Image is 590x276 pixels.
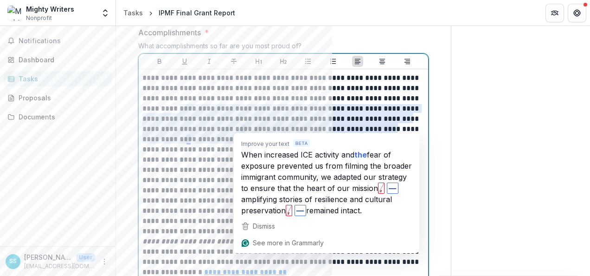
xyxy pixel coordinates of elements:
[138,42,429,53] div: What accomplishments so far are you most proud of?
[19,93,104,103] div: Proposals
[26,14,52,22] span: Nonprofit
[76,253,95,262] p: User
[120,6,147,20] a: Tasks
[4,109,112,125] a: Documents
[327,56,339,67] button: Ordered List
[159,8,235,18] div: IPMF Final Grant Report
[4,52,112,67] a: Dashboard
[24,252,72,262] p: [PERSON_NAME]
[154,56,165,67] button: Bold
[278,56,289,67] button: Heading 2
[19,74,104,84] div: Tasks
[4,33,112,48] button: Notifications
[4,71,112,86] a: Tasks
[19,55,104,65] div: Dashboard
[138,27,201,38] p: Accomplishments
[24,262,95,270] p: [EMAIL_ADDRESS][DOMAIN_NAME]
[120,6,239,20] nav: breadcrumb
[179,56,190,67] button: Underline
[402,56,413,67] button: Align Right
[123,8,143,18] div: Tasks
[204,56,215,67] button: Italicize
[228,56,239,67] button: Strike
[99,4,112,22] button: Open entity switcher
[7,6,22,20] img: Mighty Writers
[302,56,314,67] button: Bullet List
[9,258,17,264] div: Sukripa Shah
[253,56,264,67] button: Heading 1
[26,4,74,14] div: Mighty Writers
[568,4,586,22] button: Get Help
[19,112,104,122] div: Documents
[19,37,108,45] span: Notifications
[352,56,363,67] button: Align Left
[99,256,110,267] button: More
[377,56,388,67] button: Align Center
[4,90,112,105] a: Proposals
[545,4,564,22] button: Partners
